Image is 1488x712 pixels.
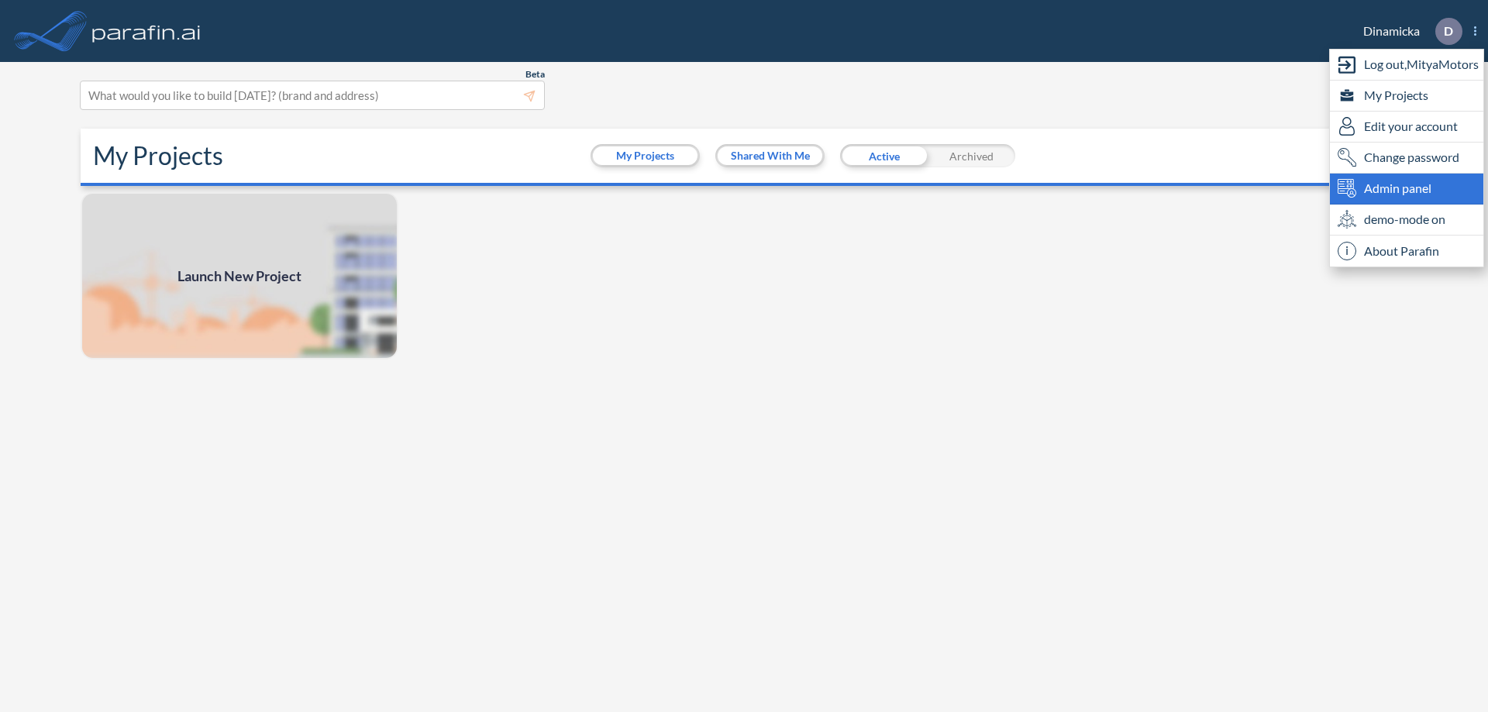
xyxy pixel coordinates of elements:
span: Launch New Project [177,266,301,287]
img: logo [89,15,204,46]
div: Edit user [1330,112,1483,143]
span: demo-mode on [1364,210,1445,229]
div: Archived [928,144,1015,167]
span: Change password [1364,148,1459,167]
span: About Parafin [1364,242,1439,260]
div: My Projects [1330,81,1483,112]
div: Active [840,144,928,167]
p: D [1444,24,1453,38]
h2: My Projects [93,141,223,170]
div: About Parafin [1330,236,1483,267]
div: demo-mode on [1330,205,1483,236]
div: Admin panel [1330,174,1483,205]
div: Log out [1330,50,1483,81]
button: Shared With Me [718,146,822,165]
a: Launch New Project [81,192,398,359]
span: Log out, MityaMotors [1364,55,1479,74]
span: Edit your account [1364,117,1458,136]
span: My Projects [1364,86,1428,105]
div: Change password [1330,143,1483,174]
button: My Projects [593,146,697,165]
span: Admin panel [1364,179,1431,198]
img: add [81,192,398,359]
span: i [1338,242,1356,260]
span: Beta [525,68,545,81]
div: Dinamicka [1340,18,1476,45]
